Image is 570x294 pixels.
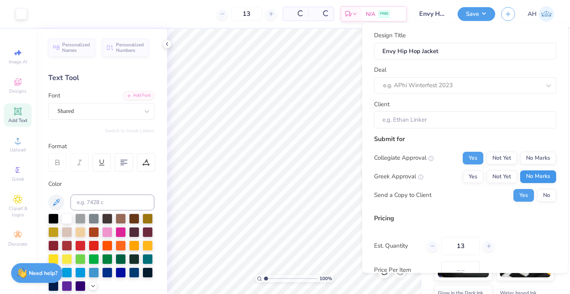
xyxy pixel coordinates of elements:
div: Add Font [123,91,154,100]
span: Clipart & logos [4,205,32,218]
div: Format [48,142,155,151]
button: Yes [513,189,534,201]
div: Greek Approval [374,172,424,181]
button: No Marks [520,151,556,164]
div: Collegiate Approval [374,153,434,162]
button: No Marks [520,170,556,183]
div: Color [48,179,154,189]
span: Designs [9,88,27,94]
label: Price Per Item [374,265,435,275]
button: Not Yet [486,151,517,164]
a: AH [528,6,554,22]
span: FREE [380,11,388,17]
span: Upload [10,147,26,153]
span: 100 % [319,275,332,282]
button: Switch to Greek Letters [105,128,154,134]
span: Image AI [9,59,27,65]
strong: Need help? [29,269,57,277]
button: Yes [463,151,483,164]
span: Greek [12,176,24,182]
div: Pricing [374,213,556,223]
span: Personalized Numbers [116,42,144,53]
span: N/A [366,10,375,18]
input: e.g. Ethan Linker [374,111,556,128]
div: Send a Copy to Client [374,191,431,200]
input: – – [231,7,262,21]
input: e.g. 7428 c [70,195,154,210]
label: Font [48,91,60,100]
div: Text Tool [48,73,154,83]
img: Annie Hanna [539,6,554,22]
label: Deal [374,65,386,74]
label: Est. Quantity [374,241,421,250]
button: Not Yet [486,170,517,183]
span: Decorate [8,241,27,247]
label: Design Title [374,31,406,40]
button: Save [458,7,495,21]
span: Personalized Names [62,42,90,53]
button: No [537,189,556,201]
span: AH [528,10,537,19]
input: – – [441,237,480,255]
input: Untitled Design [413,6,452,22]
div: Submit for [374,134,556,143]
span: Add Text [8,117,27,124]
label: Client [374,99,389,109]
button: Yes [463,170,483,183]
